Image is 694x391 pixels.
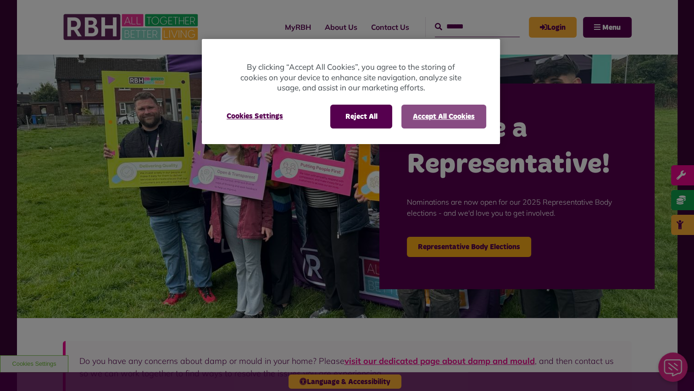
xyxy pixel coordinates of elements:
button: Accept All Cookies [401,105,486,128]
p: By clicking “Accept All Cookies”, you agree to the storing of cookies on your device to enhance s... [239,62,463,93]
button: Reject All [330,105,392,128]
button: Cookies Settings [216,105,294,128]
div: Cookie banner [202,39,500,144]
div: Close Web Assistant [6,3,35,32]
div: Privacy [202,39,500,144]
